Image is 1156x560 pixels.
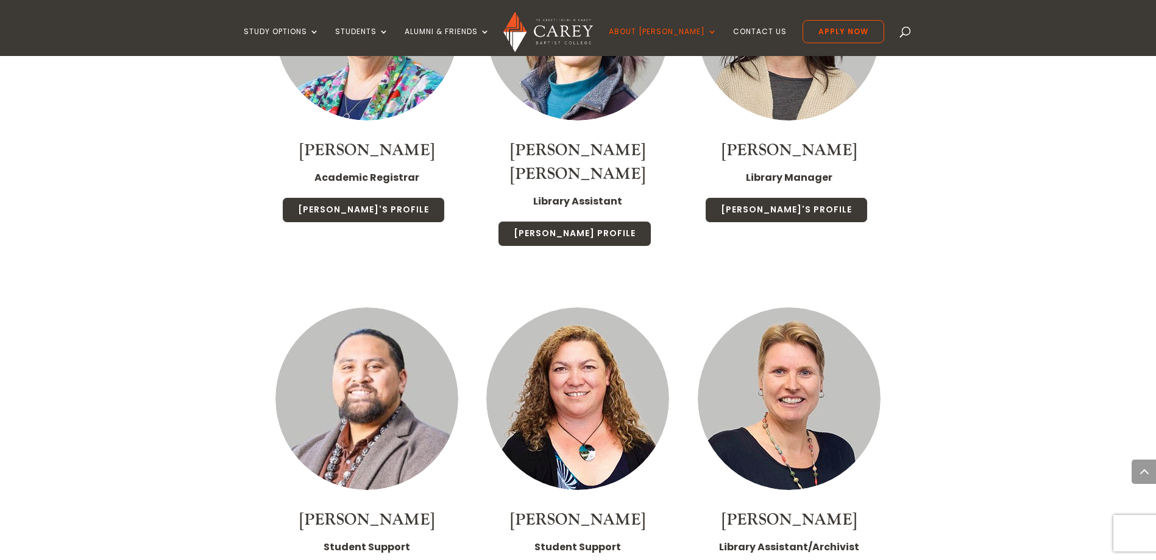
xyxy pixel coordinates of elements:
a: [PERSON_NAME] [722,140,857,161]
a: Contact Us [733,27,787,56]
a: About [PERSON_NAME] [609,27,717,56]
strong: Library Assistant/Archivist [719,540,859,554]
img: Anna Tovey_300x300 [698,307,881,490]
img: Staff Thumbnail - Denise Tims [486,307,669,490]
a: Alumni & Friends [405,27,490,56]
img: Jarrahmal Tanielu_300x300 [275,307,458,490]
strong: Student Support [324,540,410,554]
a: Study Options [244,27,319,56]
a: [PERSON_NAME] [PERSON_NAME] [510,140,645,184]
img: Carey Baptist College [503,12,593,52]
strong: Academic Registrar [314,170,419,184]
a: [PERSON_NAME] [299,509,434,530]
a: [PERSON_NAME]'s Profile [705,197,868,223]
a: [PERSON_NAME]'s Profile [282,197,445,223]
a: [PERSON_NAME] [510,509,645,530]
a: [PERSON_NAME] Profile [498,221,651,247]
strong: Library Manager [746,170,832,184]
a: Students [335,27,389,56]
strong: Student Support [534,540,621,554]
a: [PERSON_NAME] [722,509,857,530]
a: [PERSON_NAME] [299,140,434,161]
strong: Library Assistant [533,194,622,208]
a: Apply Now [803,20,884,43]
